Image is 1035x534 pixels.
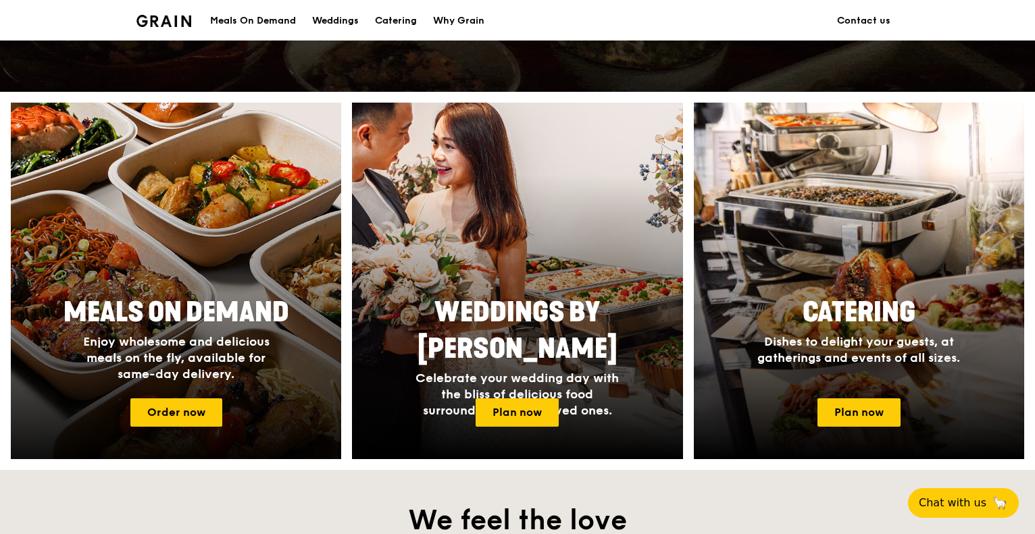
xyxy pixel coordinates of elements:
[367,1,425,41] a: Catering
[312,1,359,41] div: Weddings
[694,103,1024,459] a: CateringDishes to delight your guests, at gatherings and events of all sizes.Plan now
[304,1,367,41] a: Weddings
[433,1,484,41] div: Why Grain
[418,296,617,365] span: Weddings by [PERSON_NAME]
[829,1,899,41] a: Contact us
[136,15,191,27] img: Grain
[64,296,289,329] span: Meals On Demand
[908,488,1019,518] button: Chat with us🦙
[130,398,222,427] a: Order now
[425,1,493,41] a: Why Grain
[83,334,270,381] span: Enjoy wholesome and delicious meals on the fly, available for same-day delivery.
[817,398,901,427] a: Plan now
[352,103,682,459] img: weddings-card.4f3003b8.jpg
[992,495,1008,511] span: 🦙
[415,371,619,418] span: Celebrate your wedding day with the bliss of delicious food surrounded by your loved ones.
[352,103,682,459] a: Weddings by [PERSON_NAME]Celebrate your wedding day with the bliss of delicious food surrounded b...
[210,1,296,41] div: Meals On Demand
[757,334,960,365] span: Dishes to delight your guests, at gatherings and events of all sizes.
[11,103,341,459] a: Meals On DemandEnjoy wholesome and delicious meals on the fly, available for same-day delivery.Or...
[375,1,417,41] div: Catering
[694,103,1024,459] img: catering-card.e1cfaf3e.jpg
[476,398,559,427] a: Plan now
[803,296,915,329] span: Catering
[919,495,986,511] span: Chat with us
